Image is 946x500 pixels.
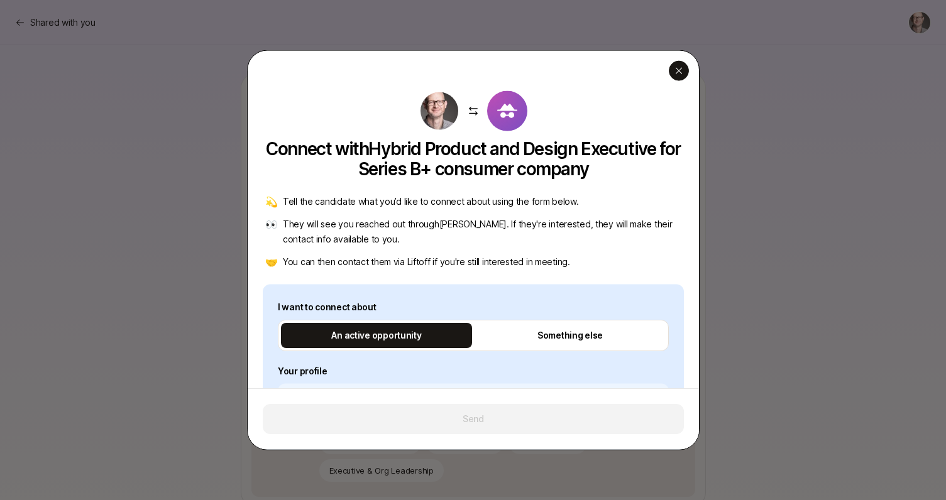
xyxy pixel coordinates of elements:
p: They will see you reached out through [PERSON_NAME] . If they're interested, they will make their... [283,217,681,247]
p: Tell the candidate what you’d like to connect about using the form below. [283,194,579,209]
label: Your profile [278,364,669,379]
span: 👀 [265,217,278,247]
p: Connect with Hybrid Product and Design Executive for Series B+ consumer company [263,139,684,179]
span: 🤝 [265,254,278,269]
p: Something else [537,328,602,343]
p: You can then contact them via Liftoff if you're still interested in meeting. [283,254,570,269]
label: I want to connect about [278,300,669,315]
p: An active opportunity [331,328,421,343]
img: 38265413_5a66_4abc_b3e5_8d96d609e730.jpg [421,92,458,130]
span: 💫 [265,194,278,209]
